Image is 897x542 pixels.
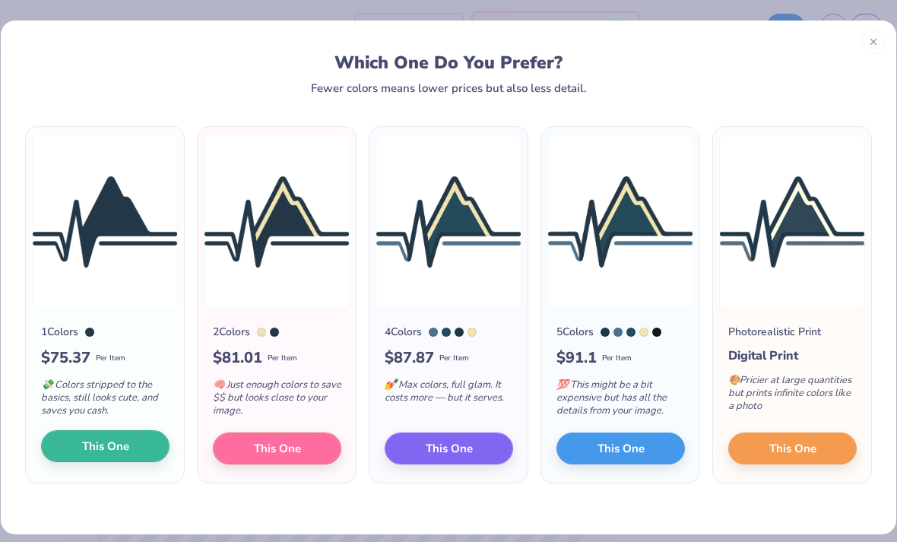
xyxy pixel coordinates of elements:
span: $ 75.37 [41,347,90,369]
img: Photorealistic preview [719,135,865,309]
img: 5 color option [547,135,693,309]
div: 7546 C [601,328,610,337]
span: 💸 [41,378,53,391]
span: This One [254,440,301,458]
div: Just enough colors to save $$ but looks close to your image. [213,369,341,433]
span: Per Item [268,353,297,364]
span: Per Item [602,353,632,364]
img: 2 color option [204,135,350,309]
span: 💅 [385,378,397,391]
div: 7477 C [442,328,451,337]
div: 7546 C [455,328,464,337]
span: Per Item [96,353,125,364]
div: Black 6 C [652,328,661,337]
span: This One [597,440,645,458]
button: This One [556,433,685,464]
button: This One [213,433,341,464]
div: 5405 C [613,328,623,337]
span: $ 81.01 [213,347,262,369]
div: 7499 C [639,328,648,337]
button: This One [385,433,513,464]
span: This One [426,440,473,458]
span: 🧠 [213,378,225,391]
div: Photorealistic Print [728,324,821,340]
div: Max colors, full glam. It costs more — but it serves. [385,369,513,420]
span: This One [769,440,816,458]
div: Pricier at large quantities but prints infinite colors like a photo [728,365,857,428]
img: 4 color option [376,135,521,309]
div: 7546 C [270,328,279,337]
div: 7477 C [626,328,636,337]
img: 1 color option [32,135,178,309]
span: 🎨 [728,373,740,387]
div: 4 Colors [385,324,422,340]
button: This One [728,433,857,464]
span: $ 87.87 [385,347,434,369]
span: $ 91.1 [556,347,597,369]
div: Colors stripped to the basics, still looks cute, and saves you cash. [41,369,170,433]
div: 5405 C [429,328,438,337]
div: 7546 C [85,328,94,337]
span: Per Item [439,353,469,364]
button: This One [41,430,170,462]
div: Fewer colors means lower prices but also less detail. [311,82,587,94]
div: This might be a bit expensive but has all the details from your image. [556,369,685,433]
div: 7499 C [257,328,266,337]
div: Digital Print [728,347,857,365]
div: Which One Do You Prefer? [43,52,855,73]
div: 2 Colors [213,324,250,340]
span: 💯 [556,378,569,391]
div: 5 Colors [556,324,594,340]
div: 1 Colors [41,324,78,340]
span: This One [82,438,129,455]
div: 7499 C [468,328,477,337]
